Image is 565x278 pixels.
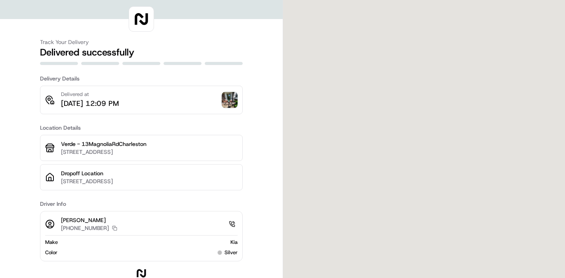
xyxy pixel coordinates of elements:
span: silver [224,249,238,256]
p: [PHONE_NUMBER] [61,224,109,232]
p: Dropoff Location [61,169,238,177]
h3: Track Your Delivery [40,38,243,46]
p: [DATE] 12:09 PM [61,98,119,109]
h2: Delivered successfully [40,46,243,59]
p: Verde - 13MagnoliaRdCharleston [61,140,238,148]
span: Make [45,239,58,246]
span: Kia [230,239,238,246]
p: [STREET_ADDRESS] [61,148,238,156]
p: [PERSON_NAME] [61,216,117,224]
img: photo_proof_of_delivery image [222,92,238,108]
h3: Location Details [40,124,243,132]
h3: Delivery Details [40,75,243,82]
p: Delivered at [61,91,119,98]
p: [STREET_ADDRESS] [61,177,238,185]
h3: Driver Info [40,200,243,208]
span: Color [45,249,57,256]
